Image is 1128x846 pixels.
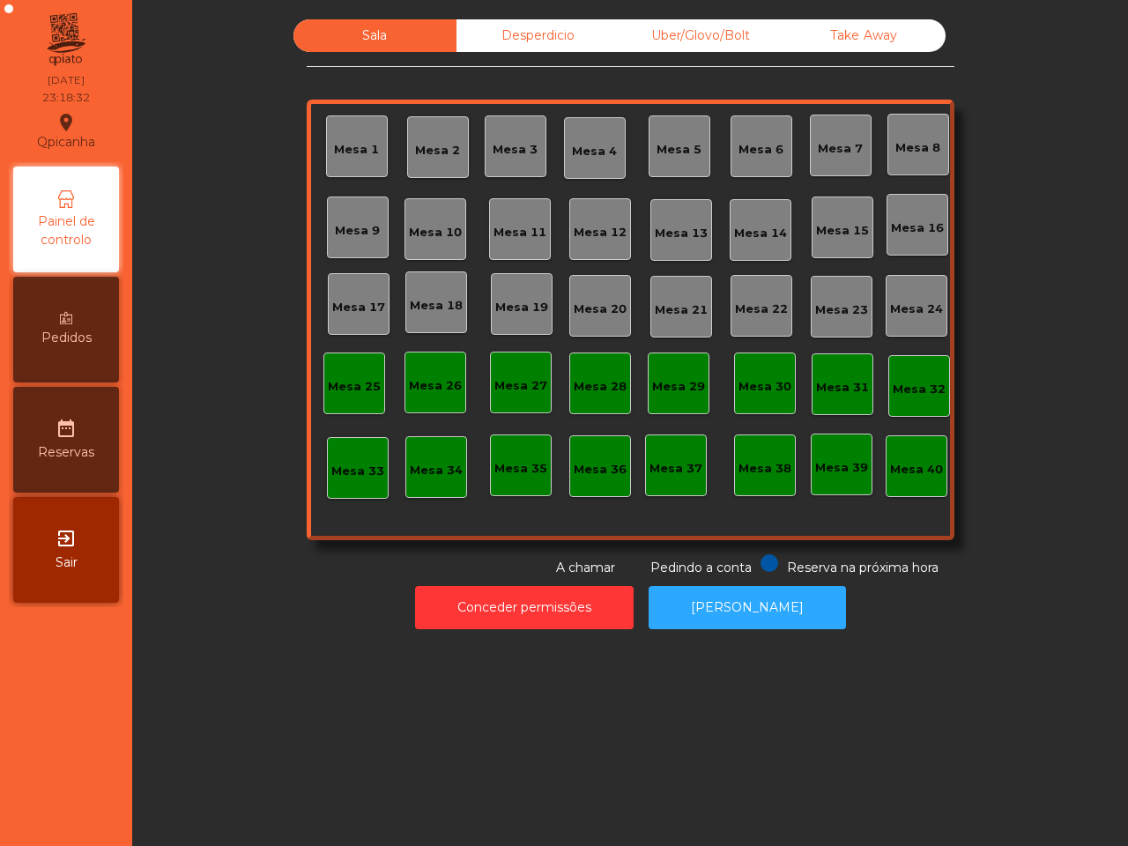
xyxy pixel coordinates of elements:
[37,109,95,153] div: Qpicanha
[815,459,868,477] div: Mesa 39
[41,329,92,347] span: Pedidos
[893,381,946,398] div: Mesa 32
[572,143,617,160] div: Mesa 4
[410,462,463,479] div: Mesa 34
[738,460,791,478] div: Mesa 38
[495,299,548,316] div: Mesa 19
[650,560,752,575] span: Pedindo a conta
[409,377,462,395] div: Mesa 26
[895,139,940,157] div: Mesa 8
[655,301,708,319] div: Mesa 21
[331,463,384,480] div: Mesa 33
[816,222,869,240] div: Mesa 15
[415,586,634,629] button: Conceder permissões
[734,225,787,242] div: Mesa 14
[891,219,944,237] div: Mesa 16
[409,224,462,241] div: Mesa 10
[56,112,77,133] i: location_on
[56,553,78,572] span: Sair
[649,586,846,629] button: [PERSON_NAME]
[494,377,547,395] div: Mesa 27
[655,225,708,242] div: Mesa 13
[890,461,943,479] div: Mesa 40
[56,418,77,439] i: date_range
[556,560,615,575] span: A chamar
[890,301,943,318] div: Mesa 24
[649,460,702,478] div: Mesa 37
[48,72,85,88] div: [DATE]
[816,379,869,397] div: Mesa 31
[328,378,381,396] div: Mesa 25
[652,378,705,396] div: Mesa 29
[493,224,546,241] div: Mesa 11
[410,297,463,315] div: Mesa 18
[783,19,946,52] div: Take Away
[18,212,115,249] span: Painel de controlo
[415,142,460,160] div: Mesa 2
[293,19,456,52] div: Sala
[42,90,90,106] div: 23:18:32
[574,378,627,396] div: Mesa 28
[456,19,620,52] div: Desperdicio
[815,301,868,319] div: Mesa 23
[493,141,538,159] div: Mesa 3
[574,461,627,479] div: Mesa 36
[818,140,863,158] div: Mesa 7
[494,460,547,478] div: Mesa 35
[657,141,701,159] div: Mesa 5
[44,9,87,70] img: qpiato
[787,560,939,575] span: Reserva na próxima hora
[56,528,77,549] i: exit_to_app
[735,301,788,318] div: Mesa 22
[574,301,627,318] div: Mesa 20
[334,141,379,159] div: Mesa 1
[738,378,791,396] div: Mesa 30
[332,299,385,316] div: Mesa 17
[738,141,783,159] div: Mesa 6
[620,19,783,52] div: Uber/Glovo/Bolt
[38,443,94,462] span: Reservas
[574,224,627,241] div: Mesa 12
[335,222,380,240] div: Mesa 9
